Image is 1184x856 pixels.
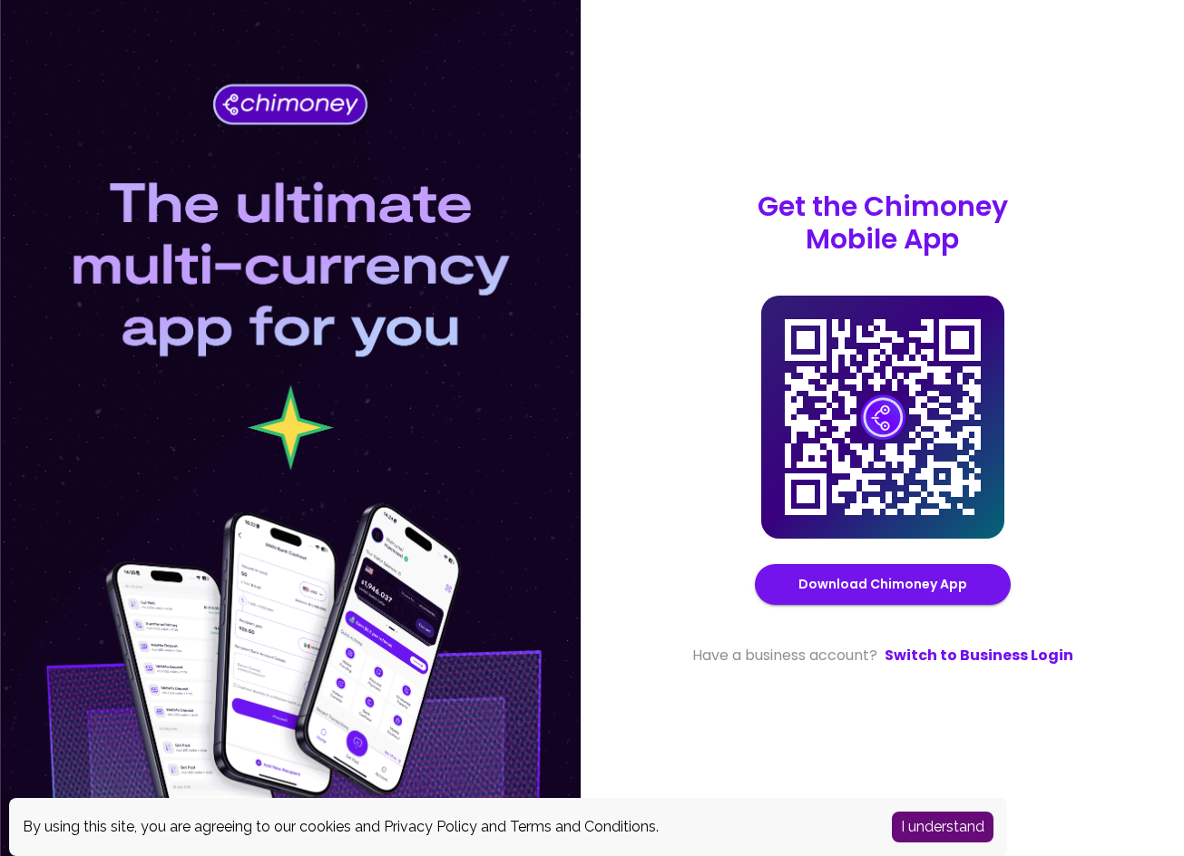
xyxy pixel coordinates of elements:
[510,818,656,835] a: Terms and Conditions
[798,573,967,596] a: Download Chimoney App
[23,816,865,838] div: By using this site, you are agreeing to our cookies and and .
[758,190,1008,256] p: Get the Chimoney Mobile App
[892,812,993,842] button: Accept cookies
[692,645,877,666] span: Have a business account?
[885,645,1073,666] a: Switch to Business Login
[755,564,1011,605] button: Download Chimoney App
[384,818,477,835] a: Privacy Policy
